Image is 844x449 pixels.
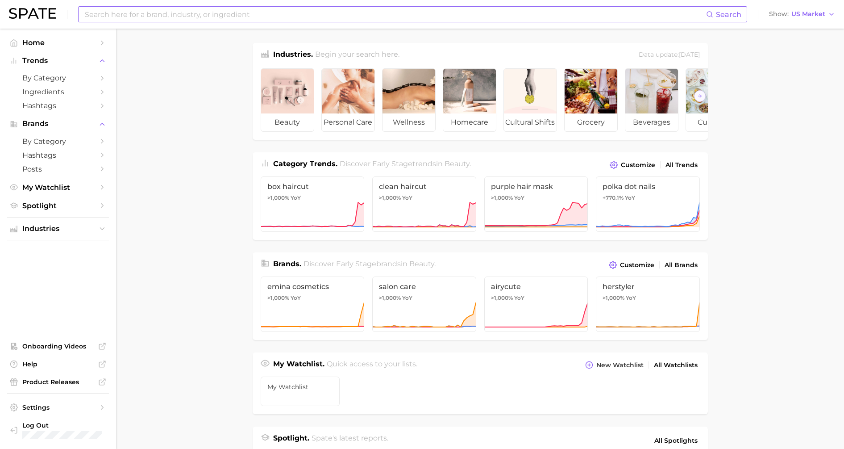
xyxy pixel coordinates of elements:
span: Discover Early Stage trends in . [340,159,471,168]
a: homecare [443,68,496,132]
span: My Watchlist [267,383,333,390]
a: salon care>1,000% YoY [372,277,476,332]
span: US Market [791,12,825,17]
span: Customize [621,161,655,169]
span: Onboarding Videos [22,342,94,350]
span: YoY [402,294,412,302]
a: box haircut>1,000% YoY [261,176,365,232]
span: Show [769,12,789,17]
span: YoY [402,194,412,201]
a: herstyler>1,000% YoY [596,277,700,332]
span: +770.1% [603,194,624,201]
button: ShowUS Market [767,8,837,20]
span: >1,000% [379,294,401,301]
h1: My Watchlist. [273,359,324,371]
a: Posts [7,162,109,176]
span: box haircut [267,182,358,191]
a: personal care [321,68,375,132]
h1: Spotlight. [273,433,309,448]
span: >1,000% [491,194,513,201]
button: Customize [607,159,657,171]
h2: Spate's latest reports. [312,433,388,448]
a: airycute>1,000% YoY [484,277,588,332]
span: New Watchlist [596,361,644,369]
a: Ingredients [7,85,109,99]
span: salon care [379,282,470,291]
span: Posts [22,165,94,173]
span: Customize [620,261,654,269]
a: emina cosmetics>1,000% YoY [261,277,365,332]
span: beauty [445,159,470,168]
span: by Category [22,74,94,82]
span: herstyler [603,282,693,291]
a: grocery [564,68,618,132]
a: Help [7,357,109,371]
span: beverages [625,113,678,131]
button: Industries [7,222,109,235]
span: >1,000% [267,194,289,201]
span: Brands . [273,260,301,268]
input: Search here for a brand, industry, or ingredient [84,7,706,22]
button: New Watchlist [583,359,645,371]
span: emina cosmetics [267,282,358,291]
h2: Begin your search here. [315,49,399,61]
button: Brands [7,117,109,130]
span: Brands [22,120,94,128]
span: beauty [409,260,434,268]
span: All Trends [665,161,698,169]
span: airycute [491,282,582,291]
button: Customize [607,259,656,271]
span: polka dot nails [603,182,693,191]
button: Trends [7,54,109,67]
span: Home [22,38,94,47]
span: >1,000% [603,294,624,301]
span: YoY [626,294,636,302]
a: Settings [7,401,109,414]
span: Hashtags [22,101,94,110]
span: grocery [565,113,617,131]
span: YoY [291,294,301,302]
a: culinary [686,68,739,132]
span: Ingredients [22,88,94,96]
a: All Trends [663,159,700,171]
a: purple hair mask>1,000% YoY [484,176,588,232]
span: >1,000% [491,294,513,301]
span: wellness [383,113,435,131]
span: Hashtags [22,151,94,159]
a: cultural shifts [503,68,557,132]
a: clean haircut>1,000% YoY [372,176,476,232]
a: Spotlight [7,199,109,213]
span: YoY [514,294,524,302]
a: All Spotlights [652,433,700,448]
a: by Category [7,134,109,148]
a: My Watchlist [7,180,109,194]
span: Category Trends . [273,159,337,168]
button: Scroll Right [694,90,706,102]
a: Log out. Currently logged in with e-mail lynne.stewart@mpgllc.com. [7,419,109,442]
span: All Brands [665,261,698,269]
a: Hashtags [7,99,109,113]
span: All Watchlists [654,361,698,369]
img: SPATE [9,8,56,19]
span: >1,000% [379,194,401,201]
a: beauty [261,68,314,132]
span: YoY [625,194,635,201]
h2: Quick access to your lists. [327,359,417,371]
span: Product Releases [22,378,94,386]
span: clean haircut [379,182,470,191]
span: Discover Early Stage brands in . [304,260,436,268]
span: culinary [686,113,739,131]
span: homecare [443,113,496,131]
a: All Brands [662,259,700,271]
span: beauty [261,113,314,131]
span: YoY [291,194,301,201]
a: Home [7,36,109,50]
span: All Spotlights [654,435,698,446]
a: beverages [625,68,678,132]
span: >1,000% [267,294,289,301]
a: My Watchlist [261,377,340,406]
span: Industries [22,225,94,233]
span: Spotlight [22,201,94,210]
a: Onboarding Videos [7,340,109,353]
span: purple hair mask [491,182,582,191]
